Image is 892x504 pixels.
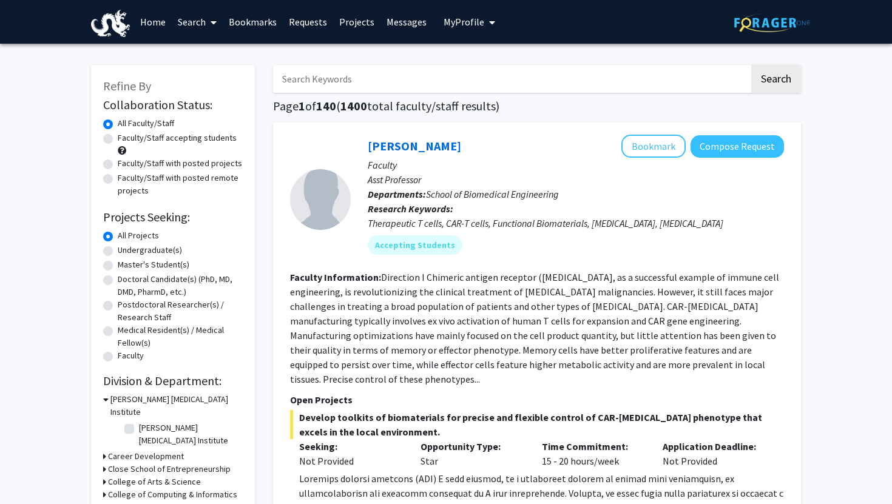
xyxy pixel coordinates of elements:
span: 140 [316,98,336,113]
label: Undergraduate(s) [118,244,182,257]
a: Bookmarks [223,1,283,43]
label: Postdoctoral Researcher(s) / Research Staff [118,298,243,324]
h2: Division & Department: [103,374,243,388]
div: Not Provided [654,439,775,468]
b: Faculty Information: [290,271,381,283]
a: Search [172,1,223,43]
p: Faculty [368,158,784,172]
p: Open Projects [290,392,784,407]
h2: Collaboration Status: [103,98,243,112]
img: Drexel University Logo [91,10,130,37]
p: Asst Professor [368,172,784,187]
span: School of Biomedical Engineering [426,188,559,200]
label: Faculty/Staff accepting students [118,132,237,144]
span: 1400 [340,98,367,113]
iframe: Chat [9,449,52,495]
div: Not Provided [299,454,402,468]
span: Refine By [103,78,151,93]
label: Doctoral Candidate(s) (PhD, MD, DMD, PharmD, etc.) [118,273,243,298]
h3: [PERSON_NAME] [MEDICAL_DATA] Institute [110,393,243,418]
label: All Projects [118,229,159,242]
b: Departments: [368,188,426,200]
h3: College of Arts & Science [108,475,201,488]
button: Add Xiao Huang to Bookmarks [621,135,686,158]
p: Application Deadline: [663,439,766,454]
button: Search [751,65,801,93]
label: Faculty/Staff with posted remote projects [118,172,243,197]
mat-chip: Accepting Students [368,235,462,255]
label: Faculty/Staff with posted projects [118,157,242,170]
a: Home [134,1,172,43]
p: Time Commitment: [542,439,645,454]
p: Opportunity Type: [421,439,524,454]
p: Seeking: [299,439,402,454]
div: Therapeutic T cells, CAR-T cells, Functional Biomaterials, [MEDICAL_DATA], [MEDICAL_DATA] [368,216,784,230]
span: Develop toolkits of biomaterials for precise and flexible control of CAR-[MEDICAL_DATA] phenotype... [290,410,784,439]
a: [PERSON_NAME] [368,138,461,153]
label: All Faculty/Staff [118,117,174,130]
h3: Career Development [108,450,184,463]
a: Projects [333,1,380,43]
label: Medical Resident(s) / Medical Fellow(s) [118,324,243,349]
div: 15 - 20 hours/week [533,439,654,468]
label: Faculty [118,349,144,362]
input: Search Keywords [273,65,749,93]
h2: Projects Seeking: [103,210,243,224]
label: Master's Student(s) [118,258,189,271]
a: Requests [283,1,333,43]
h3: Close School of Entrepreneurship [108,463,231,475]
span: 1 [299,98,305,113]
button: Compose Request to Xiao Huang [691,135,784,158]
img: ForagerOne Logo [734,13,810,32]
fg-read-more: Direction I Chimeric antigen receptor ([MEDICAL_DATA], as a successful example of immune cell eng... [290,271,779,385]
h3: College of Computing & Informatics [108,488,237,501]
span: My Profile [444,16,484,28]
b: Research Keywords: [368,203,453,215]
a: Messages [380,1,433,43]
div: Star [411,439,533,468]
label: [PERSON_NAME] [MEDICAL_DATA] Institute [139,422,240,447]
h1: Page of ( total faculty/staff results) [273,99,801,113]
